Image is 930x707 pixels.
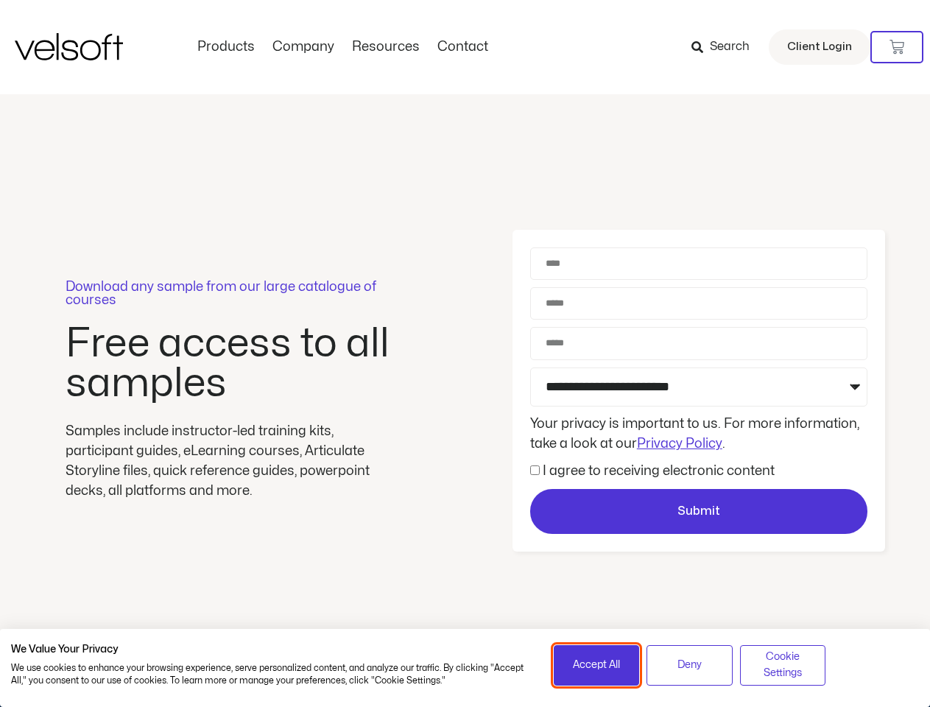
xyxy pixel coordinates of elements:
[677,502,720,521] span: Submit
[66,324,397,404] h2: Free access to all samples
[15,33,123,60] img: Velsoft Training Materials
[11,662,532,687] p: We use cookies to enhance your browsing experience, serve personalized content, and analyze our t...
[11,643,532,656] h2: We Value Your Privacy
[66,281,397,307] p: Download any sample from our large catalogue of courses
[787,38,852,57] span: Client Login
[573,657,620,673] span: Accept All
[189,39,497,55] nav: Menu
[677,657,702,673] span: Deny
[691,35,760,60] a: Search
[189,39,264,55] a: ProductsMenu Toggle
[637,437,722,450] a: Privacy Policy
[429,39,497,55] a: ContactMenu Toggle
[343,39,429,55] a: ResourcesMenu Toggle
[647,645,733,686] button: Deny all cookies
[554,645,640,686] button: Accept all cookies
[530,489,867,535] button: Submit
[769,29,870,65] a: Client Login
[740,645,826,686] button: Adjust cookie preferences
[710,38,750,57] span: Search
[750,649,817,682] span: Cookie Settings
[264,39,343,55] a: CompanyMenu Toggle
[66,421,397,501] div: Samples include instructor-led training kits, participant guides, eLearning courses, Articulate S...
[526,414,871,454] div: Your privacy is important to us. For more information, take a look at our .
[543,465,775,477] label: I agree to receiving electronic content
